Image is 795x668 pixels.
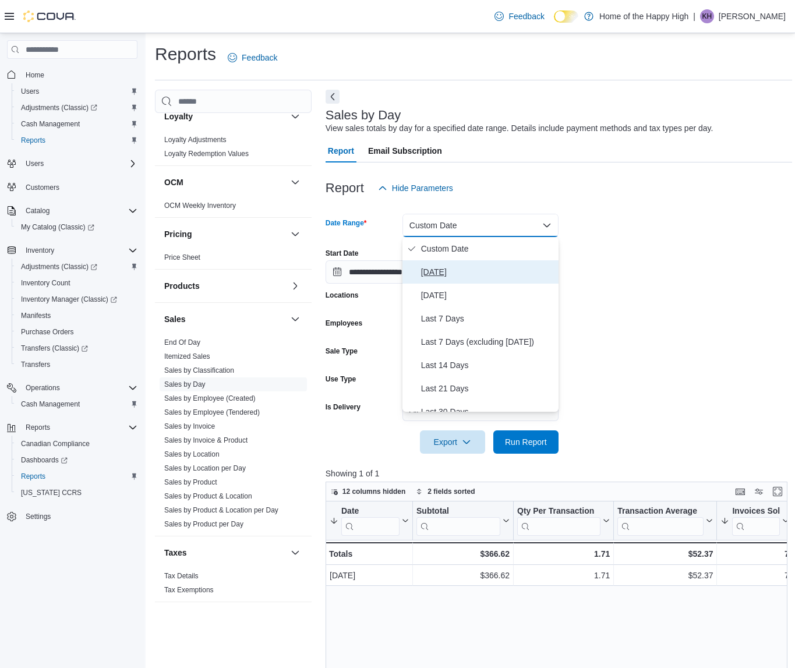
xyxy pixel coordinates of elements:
span: Reports [16,133,137,147]
button: Products [288,279,302,293]
span: Adjustments (Classic) [16,260,137,274]
span: Reports [21,136,45,145]
button: Loyalty [288,109,302,123]
a: Manifests [16,309,55,323]
a: Feedback [490,5,549,28]
label: Is Delivery [326,402,361,412]
p: [PERSON_NAME] [719,9,786,23]
button: Manifests [12,308,142,324]
span: Reports [21,420,137,434]
span: Inventory Manager (Classic) [16,292,137,306]
div: Invoices Sold [732,506,779,536]
a: Canadian Compliance [16,437,94,451]
span: Loyalty Redemption Values [164,149,249,158]
button: Operations [2,380,142,396]
span: Last 21 Days [421,381,554,395]
label: Locations [326,291,359,300]
h3: Products [164,280,200,292]
a: Inventory Manager (Classic) [16,292,122,306]
a: Price Sheet [164,253,200,261]
div: Sales [155,335,312,536]
span: Email Subscription [368,139,442,162]
span: Operations [21,381,137,395]
div: $366.62 [416,547,510,561]
div: 1.71 [517,547,610,561]
span: Feedback [508,10,544,22]
a: Sales by Day [164,380,206,388]
span: My Catalog (Classic) [16,220,137,234]
a: Sales by Classification [164,366,234,374]
button: Transfers [12,356,142,373]
span: Tax Details [164,571,199,581]
div: $52.37 [617,569,713,583]
button: Reports [21,420,55,434]
a: Users [16,84,44,98]
span: Cash Management [21,400,80,409]
button: Inventory [21,243,59,257]
span: End Of Day [164,338,200,347]
button: Reports [2,419,142,436]
a: Adjustments (Classic) [16,260,102,274]
a: Sales by Invoice [164,422,215,430]
a: [US_STATE] CCRS [16,486,86,500]
a: Customers [21,181,64,195]
div: Select listbox [402,237,559,412]
span: Transfers (Classic) [16,341,137,355]
span: [DATE] [421,265,554,279]
span: Dashboards [16,453,137,467]
a: My Catalog (Classic) [16,220,99,234]
a: Adjustments (Classic) [12,259,142,275]
span: Washington CCRS [16,486,137,500]
span: Reports [26,423,50,432]
span: Hide Parameters [392,182,453,194]
span: Run Report [505,436,547,448]
span: Users [21,157,137,171]
span: Sales by Employee (Created) [164,394,256,403]
span: Inventory [26,246,54,255]
span: Sales by Invoice & Product [164,436,248,445]
button: Products [164,280,286,292]
div: Loyalty [155,133,312,165]
div: $52.37 [617,547,713,561]
a: Cash Management [16,117,84,131]
a: Sales by Location [164,450,220,458]
button: Custom Date [402,214,559,237]
span: Reports [16,469,137,483]
button: Subtotal [416,506,510,536]
span: Inventory [21,243,137,257]
span: Customers [26,183,59,192]
button: Cash Management [12,116,142,132]
span: Sales by Product & Location [164,492,252,501]
a: Tax Details [164,572,199,580]
button: 2 fields sorted [411,485,479,499]
a: Inventory Count [16,276,75,290]
a: Sales by Location per Day [164,464,246,472]
button: Catalog [2,203,142,219]
button: Users [21,157,48,171]
h3: Sales [164,313,186,325]
button: Inventory Count [12,275,142,291]
button: OCM [288,175,302,189]
button: [US_STATE] CCRS [12,485,142,501]
a: Purchase Orders [16,325,79,339]
div: $366.62 [416,569,510,583]
span: [US_STATE] CCRS [21,488,82,497]
a: OCM Weekly Inventory [164,202,236,210]
button: Invoices Sold [720,506,789,536]
a: Sales by Product [164,478,217,486]
span: Users [16,84,137,98]
span: Feedback [242,52,277,63]
label: Employees [326,319,362,328]
span: 2 fields sorted [427,487,475,496]
a: Adjustments (Classic) [12,100,142,116]
span: Cash Management [21,119,80,129]
span: Catalog [26,206,50,215]
div: Pricing [155,250,312,269]
span: Inventory Count [16,276,137,290]
p: Home of the Happy High [599,9,688,23]
a: Cash Management [16,397,84,411]
span: Users [21,87,39,96]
